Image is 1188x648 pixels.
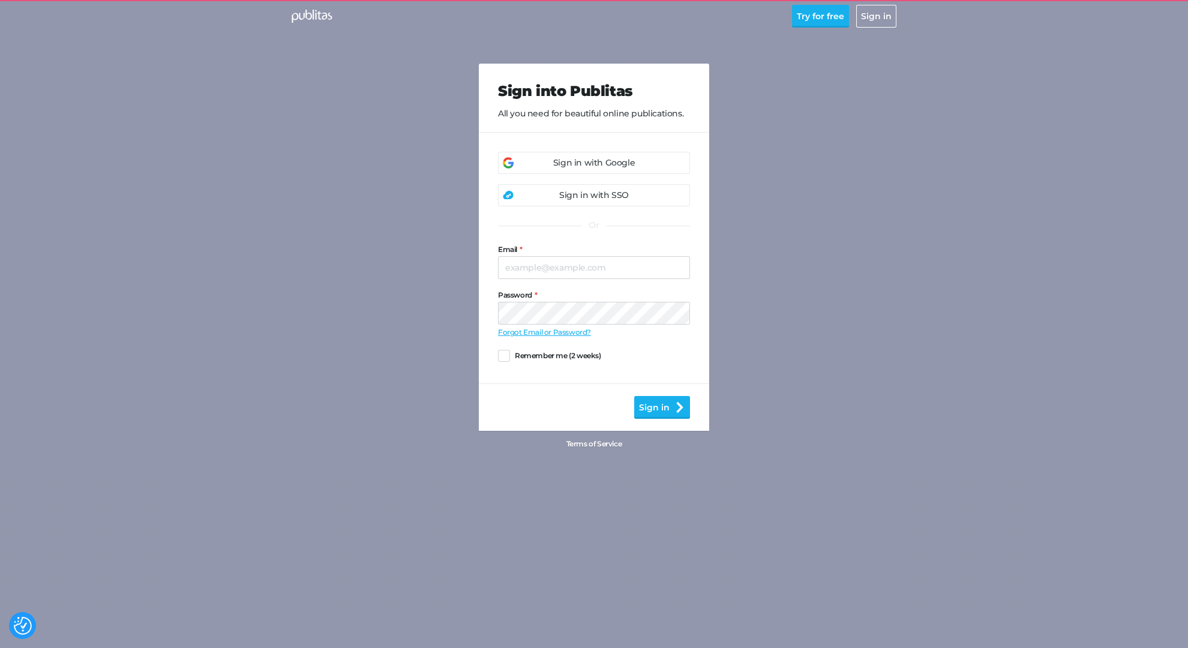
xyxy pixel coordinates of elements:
p: All you need for beautiful online publications. [498,107,690,120]
button: Cookie Settings [14,617,32,635]
button: Sign in [634,396,690,419]
div: Sign in with Google [553,157,635,169]
img: Revisit consent button [14,617,32,635]
span: Remember me (2 weeks) [515,352,601,360]
label: Password [498,291,690,299]
button: Try for free [792,5,849,28]
a: Sign in with Google [498,152,690,174]
button: Sign in [856,5,896,28]
h2: Sign into Publitas [498,83,690,100]
a: Sign in with SSO [498,184,690,206]
div: Or [581,219,606,232]
label: Email [498,245,690,254]
a: Forgot Email or Password? [498,328,591,337]
div: Sign in with SSO [559,189,629,202]
a: Terms of Service [562,436,627,452]
input: example@example.com [498,256,690,279]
